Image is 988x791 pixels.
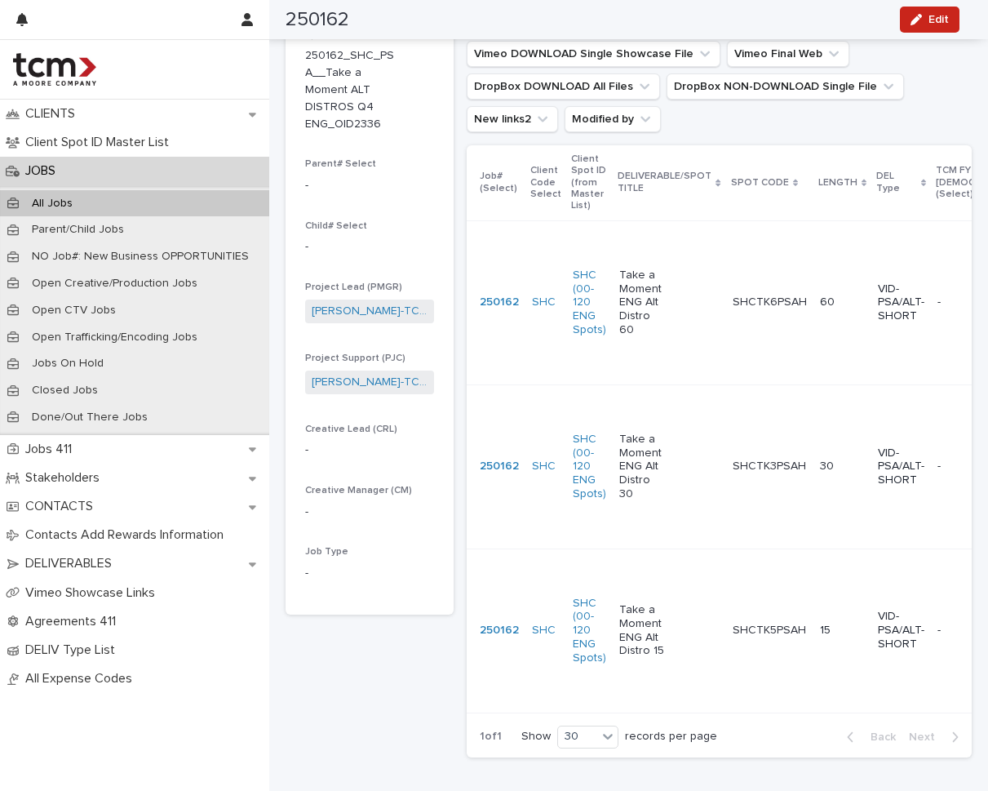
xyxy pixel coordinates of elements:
button: DropBox NON-DOWNLOAD Single File [667,73,904,100]
a: 250162 [480,624,519,638]
p: Vimeo Showcase Links [19,585,168,601]
span: JOBS-Cut & Paste (Job by #) [305,19,426,40]
p: LENGTH [818,174,857,192]
p: - [937,624,986,638]
a: SHC [532,624,556,638]
p: 30 [820,460,865,473]
a: [PERSON_NAME]-TCM [312,374,428,391]
span: Project Support (PJC) [305,353,405,363]
p: Jobs On Hold [19,357,117,371]
p: Open Trafficking/Encoding Jobs [19,331,210,344]
p: - [937,460,986,473]
h2: 250162 [286,8,349,32]
p: Open Creative/Production Jobs [19,277,210,291]
p: Parent/Child Jobs [19,223,137,237]
button: Vimeo Final Web [727,41,849,67]
p: DEL Type [876,167,917,198]
p: SHCTK6PSAH [733,292,810,309]
p: - [305,238,434,256]
p: DELIVERABLE/SPOT TITLE [618,167,711,198]
p: Client Code Select [530,162,561,203]
p: Take a Moment ENG Alt Distro 15 [619,603,667,658]
button: Vimeo DOWNLOAD Single Showcase File [467,41,720,67]
a: SHC (00-120 ENG Spots) [573,269,606,337]
span: Parent# Select [305,159,376,169]
span: Back [861,731,896,743]
p: CONTACTS [19,499,106,514]
p: SHCTK5PSAH [733,620,809,638]
p: NO Job#: New Business OPPORTUNITIES [19,250,262,264]
p: All Jobs [19,197,86,211]
p: - [305,177,434,194]
button: Next [902,730,972,744]
button: Edit [900,7,959,33]
span: Creative Manager (CM) [305,486,412,495]
a: SHC (00-120 ENG Spots) [573,597,606,665]
p: Take a Moment ENG Alt Distro 60 [619,269,667,337]
p: - [305,504,434,521]
p: VID-PSA/ALT-SHORT [878,610,924,651]
p: Take a Moment ENG Alt Distro 30 [619,433,667,501]
p: SHCTK3PSAH [733,456,809,473]
p: Stakeholders [19,470,113,486]
button: New links2 [467,106,558,132]
a: [PERSON_NAME]-TCM [312,303,428,320]
a: SHC [532,460,556,473]
p: records per page [625,730,717,744]
p: 60 [820,296,865,309]
p: 250162_SHC_PSA__Take a Moment ALT DISTROS Q4 ENG_OID2336 [305,47,395,132]
p: 15 [820,624,865,638]
p: - [305,565,434,582]
p: JOBS [19,163,69,179]
img: 4hMmSqQkux38exxPVZHQ [13,53,96,86]
a: 250162 [480,460,519,473]
span: Next [909,731,945,743]
p: Show [521,730,551,744]
p: Client Spot ID Master List [19,135,182,150]
button: Back [834,730,902,744]
p: Agreements 411 [19,614,129,629]
p: CLIENTS [19,106,88,122]
span: Project Lead (PMGR) [305,282,402,292]
p: VID-PSA/ALT-SHORT [878,447,924,487]
span: Job Type [305,547,348,557]
p: Closed Jobs [19,384,111,398]
p: DELIVERABLES [19,556,125,571]
p: Jobs 411 [19,442,85,457]
a: 250162 [480,296,519,309]
p: Done/Out There Jobs [19,411,161,424]
span: Child# Select [305,221,367,231]
span: Creative Lead (CRL) [305,424,397,434]
button: DropBox DOWNLOAD All Files [467,73,660,100]
p: - [305,442,434,459]
p: VID-PSA/ALT-SHORT [878,282,924,323]
p: All Expense Codes [19,671,145,687]
p: DELIV Type List [19,642,128,658]
p: Client Spot ID (from Master List) [571,150,608,216]
p: 1 of 1 [467,717,515,757]
p: Open CTV Jobs [19,304,129,318]
p: Contacts Add Rewards Information [19,527,237,543]
p: - [937,296,986,309]
button: Modified by [565,106,661,132]
a: SHC [532,296,556,309]
p: SPOT CODE [731,174,789,192]
a: SHC (00-120 ENG Spots) [573,433,606,501]
div: 30 [558,728,597,745]
span: Edit [928,14,949,25]
p: Job# (Select) [480,167,521,198]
